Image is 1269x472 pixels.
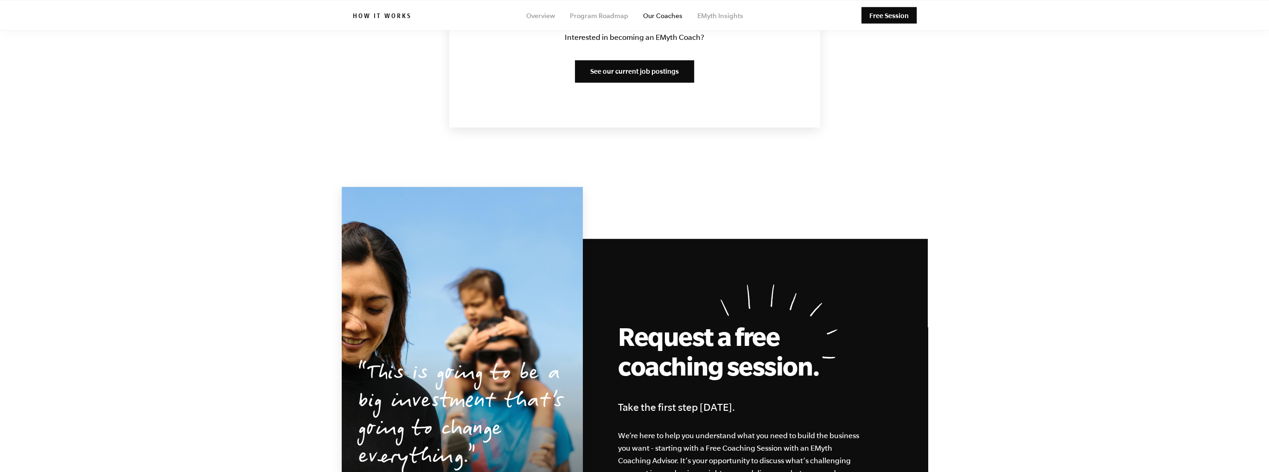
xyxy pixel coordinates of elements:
[353,13,412,22] h6: How it works
[575,60,694,83] a: See our current job postings
[618,321,827,381] h2: Request a free coaching session.
[643,12,682,19] a: Our Coaches
[494,31,775,44] p: Interested in becoming an EMyth Coach?
[358,361,566,472] p: This is going to be a big investment that’s going to change everything.
[570,12,628,19] a: Program Roadmap
[861,7,917,24] a: Free Session
[697,12,743,19] a: EMyth Insights
[1223,427,1269,472] iframe: Chat Widget
[526,12,555,19] a: Overview
[618,399,878,415] h4: Take the first step [DATE].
